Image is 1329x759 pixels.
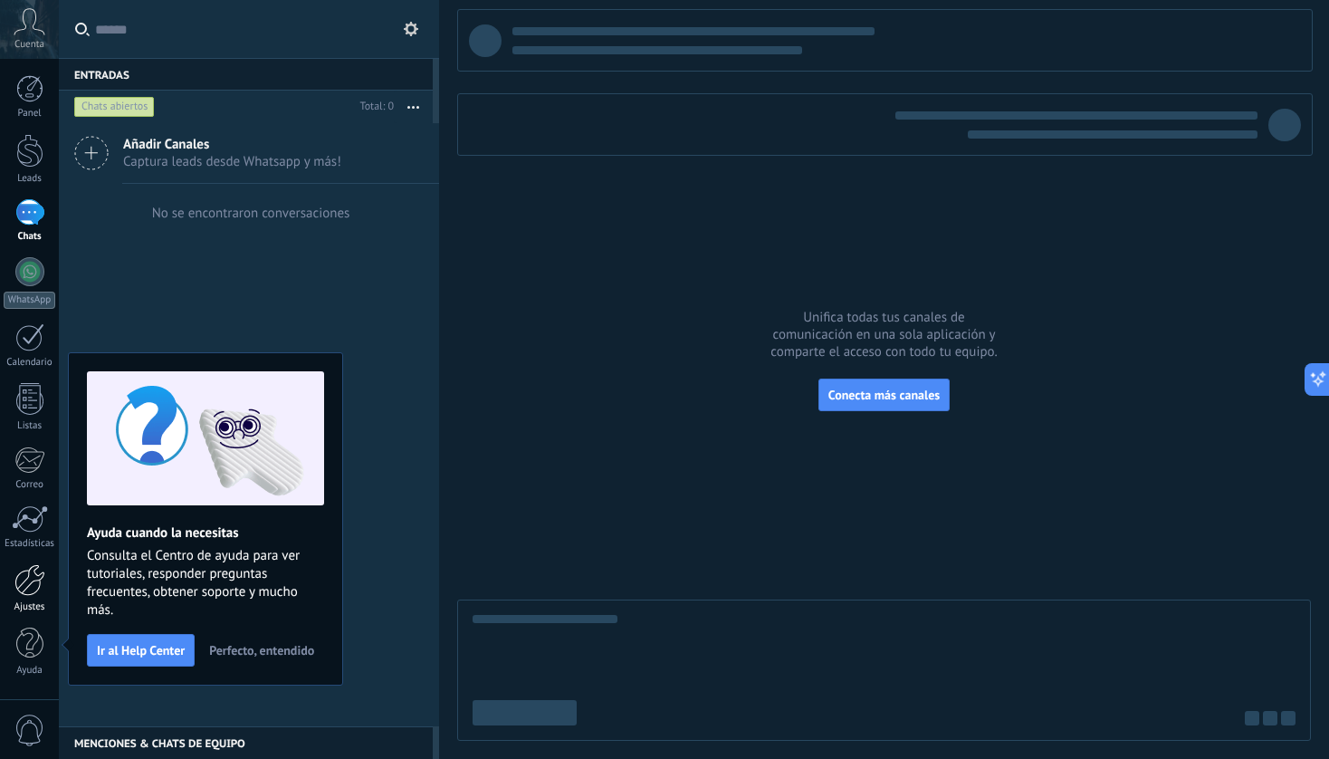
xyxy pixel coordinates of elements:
div: Estadísticas [4,538,56,550]
div: Panel [4,108,56,120]
span: Perfecto, entendido [209,644,314,657]
div: Entradas [59,58,433,91]
div: Chats abiertos [74,96,155,118]
div: Leads [4,173,56,185]
div: Chats [4,231,56,243]
div: Ajustes [4,601,56,613]
span: Captura leads desde Whatsapp y más! [123,153,341,170]
button: Ir al Help Center [87,634,195,667]
div: Menciones & Chats de equipo [59,726,433,759]
span: Cuenta [14,39,44,51]
button: Conecta más canales [818,379,950,411]
div: No se encontraron conversaciones [152,205,350,222]
button: Perfecto, entendido [201,637,322,664]
span: Ir al Help Center [97,644,185,657]
div: Ayuda [4,665,56,677]
div: Listas [4,420,56,432]
span: Añadir Canales [123,136,341,153]
div: Correo [4,479,56,491]
h2: Ayuda cuando la necesitas [87,524,324,542]
div: Total: 0 [353,98,394,116]
div: WhatsApp [4,292,55,309]
span: Consulta el Centro de ayuda para ver tutoriales, responder preguntas frecuentes, obtener soporte ... [87,547,324,620]
span: Conecta más canales [828,387,940,403]
div: Calendario [4,357,56,369]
